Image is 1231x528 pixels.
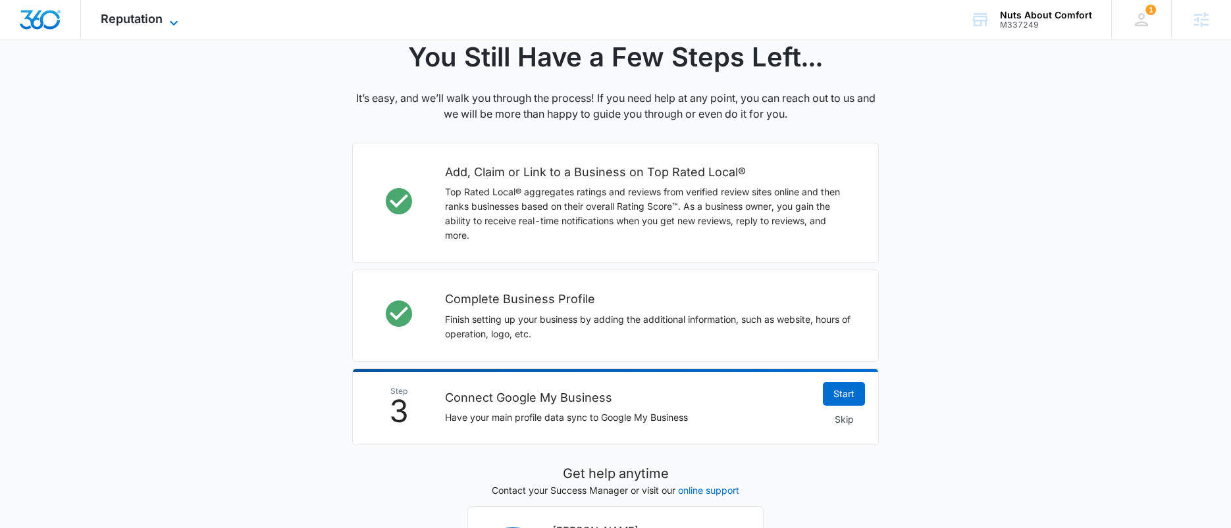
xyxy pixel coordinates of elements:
img: tab_keywords_by_traffic_grey.svg [131,76,142,87]
div: Domain: [DOMAIN_NAME] [34,34,145,45]
h2: Connect Google My Business [445,389,810,407]
p: Finish setting up your business by adding the additional information, such as website, hours of o... [445,312,852,341]
div: account name [1000,10,1092,20]
span: Reputation [101,12,163,26]
button: Skip [823,408,865,431]
h1: You Still Have a Few Steps Left... [352,37,879,77]
div: account id [1000,20,1092,30]
img: tab_domain_overview_orange.svg [36,76,46,87]
h2: Add, Claim or Link to a Business on Top Rated Local® [445,163,852,181]
a: online support [678,485,739,496]
span: Step [366,387,432,395]
p: It’s easy, and we’ll walk you through the process! If you need help at any point, you can reach o... [352,90,879,122]
div: 3 [366,387,432,426]
div: Domain Overview [50,78,118,86]
p: Have your main profile data sync to Google My Business [445,410,810,425]
div: Keywords by Traffic [145,78,222,86]
img: website_grey.svg [21,34,32,45]
img: logo_orange.svg [21,21,32,32]
span: Skip [835,412,854,427]
div: v 4.0.25 [37,21,65,32]
div: notifications count [1145,5,1156,15]
a: Start [823,382,865,406]
h2: Complete Business Profile [445,290,852,308]
span: 1 [1145,5,1156,15]
p: Contact your Success Manager or visit our [467,483,764,497]
p: Top Rated Local® aggregates ratings and reviews from verified review sites online and then ranks ... [445,185,852,243]
h5: Get help anytime [467,464,764,483]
